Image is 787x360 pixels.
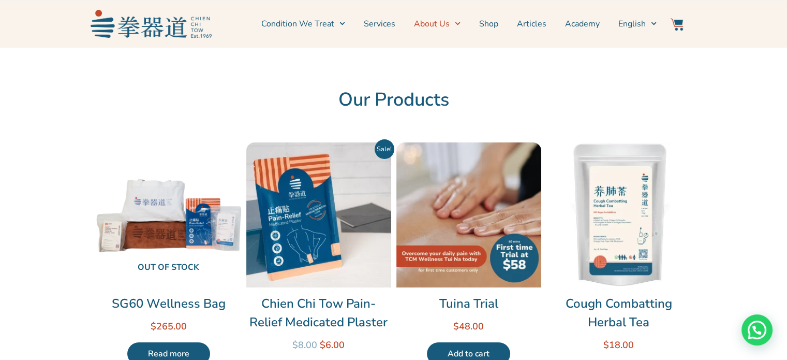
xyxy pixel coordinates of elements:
[217,11,657,37] nav: Menu
[453,320,484,333] bdi: 48.00
[517,11,546,37] a: Articles
[320,339,325,351] span: $
[618,11,657,37] a: English
[479,11,498,37] a: Shop
[671,18,683,31] img: Website Icon-03
[603,339,634,351] bdi: 18.00
[96,294,241,313] a: SG60 Wellness Bag
[546,142,691,287] img: Cough Combatting Herbal Tea
[320,339,345,351] bdi: 6.00
[414,11,461,37] a: About Us
[151,320,187,333] bdi: 265.00
[261,11,345,37] a: Condition We Treat
[565,11,600,37] a: Academy
[292,339,298,351] span: $
[96,142,241,287] a: Out of stock
[96,142,241,287] img: SG60 Wellness Bag
[105,257,233,279] span: Out of stock
[375,139,394,159] span: Sale!
[364,11,395,37] a: Services
[618,18,646,30] span: English
[96,89,691,111] h2: Our Products
[453,320,459,333] span: $
[546,294,691,332] a: Cough Combatting Herbal Tea
[151,320,156,333] span: $
[246,142,391,287] img: Chien Chi Tow Pain-Relief Medicated Plaster
[603,339,609,351] span: $
[246,294,391,332] a: Chien Chi Tow Pain-Relief Medicated Plaster
[396,294,541,313] a: Tuina Trial
[292,339,317,351] bdi: 8.00
[396,142,541,287] img: Tuina Trial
